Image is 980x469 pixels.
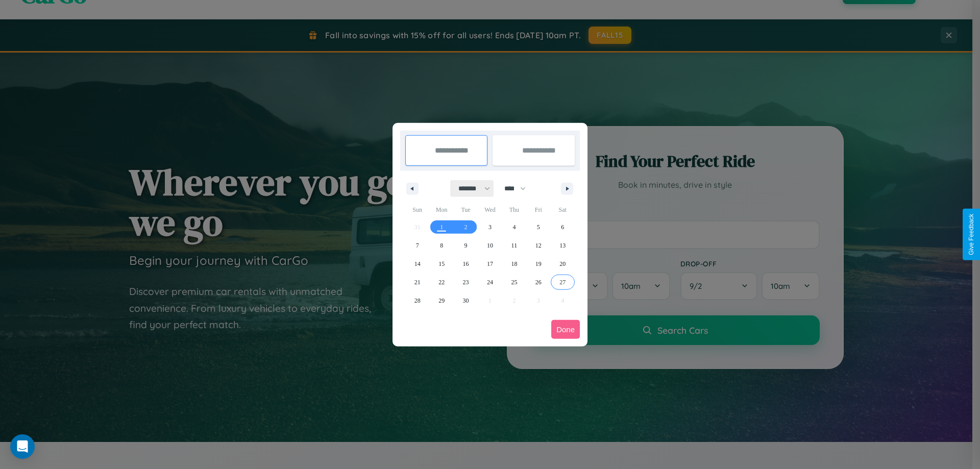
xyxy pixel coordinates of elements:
button: 5 [526,218,550,236]
button: 25 [502,273,526,291]
span: 15 [438,255,445,273]
button: 18 [502,255,526,273]
span: Fri [526,202,550,218]
span: 1 [440,218,443,236]
span: Tue [454,202,478,218]
span: 14 [414,255,421,273]
span: 9 [464,236,468,255]
span: 5 [537,218,540,236]
span: Mon [429,202,453,218]
span: 28 [414,291,421,310]
button: 24 [478,273,502,291]
span: 18 [511,255,517,273]
button: 29 [429,291,453,310]
span: 22 [438,273,445,291]
button: 6 [551,218,575,236]
span: 3 [488,218,492,236]
button: 13 [551,236,575,255]
button: 30 [454,291,478,310]
span: 8 [440,236,443,255]
button: 28 [405,291,429,310]
button: Done [551,320,580,339]
button: 8 [429,236,453,255]
span: 25 [511,273,517,291]
button: 10 [478,236,502,255]
span: 21 [414,273,421,291]
span: 20 [559,255,566,273]
span: 26 [535,273,542,291]
span: 30 [463,291,469,310]
button: 1 [429,218,453,236]
button: 2 [454,218,478,236]
button: 7 [405,236,429,255]
button: 16 [454,255,478,273]
span: 12 [535,236,542,255]
span: 11 [511,236,518,255]
button: 21 [405,273,429,291]
button: 22 [429,273,453,291]
button: 14 [405,255,429,273]
span: Sun [405,202,429,218]
button: 11 [502,236,526,255]
span: 17 [487,255,493,273]
span: 10 [487,236,493,255]
button: 23 [454,273,478,291]
span: 7 [416,236,419,255]
span: 24 [487,273,493,291]
span: 13 [559,236,566,255]
button: 3 [478,218,502,236]
button: 17 [478,255,502,273]
button: 27 [551,273,575,291]
span: 19 [535,255,542,273]
span: Wed [478,202,502,218]
span: 6 [561,218,564,236]
button: 9 [454,236,478,255]
span: 23 [463,273,469,291]
span: 2 [464,218,468,236]
button: 19 [526,255,550,273]
button: 4 [502,218,526,236]
span: Thu [502,202,526,218]
button: 12 [526,236,550,255]
span: Sat [551,202,575,218]
span: 29 [438,291,445,310]
span: 4 [512,218,516,236]
button: 15 [429,255,453,273]
button: 20 [551,255,575,273]
div: Give Feedback [968,214,975,255]
span: 27 [559,273,566,291]
span: 16 [463,255,469,273]
button: 26 [526,273,550,291]
div: Open Intercom Messenger [10,434,35,459]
